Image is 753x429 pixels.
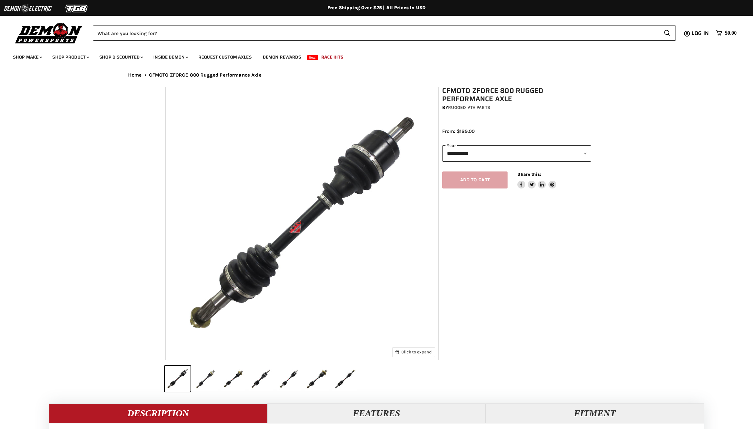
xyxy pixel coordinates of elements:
span: Log in [692,29,709,37]
div: by [442,104,591,111]
a: Demon Rewards [258,50,306,64]
button: CFMOTO ZFORCE 800 Rugged Performance Axle thumbnail [248,366,274,392]
nav: Breadcrumbs [115,72,638,78]
span: New! [307,55,318,60]
img: Demon Powersports [13,21,85,45]
select: year [442,145,591,161]
a: Inside Demon [148,50,192,64]
button: Fitment [486,403,704,423]
span: CFMOTO ZFORCE 800 Rugged Performance Axle [149,72,261,78]
a: Shop Make [8,50,46,64]
img: Demon Electric Logo 2 [3,2,52,15]
span: $0.00 [725,30,737,36]
button: Features [267,403,486,423]
a: Request Custom Axles [193,50,257,64]
button: CFMOTO ZFORCE 800 Rugged Performance Axle thumbnail [220,366,246,392]
button: CFMOTO ZFORCE 800 Rugged Performance Axle thumbnail [276,366,302,392]
a: Rugged ATV Parts [448,105,490,110]
button: CFMOTO ZFORCE 800 Rugged Performance Axle thumbnail [304,366,330,392]
ul: Main menu [8,48,735,64]
div: Free Shipping Over $75 | All Prices In USD [115,5,638,11]
a: Shop Product [47,50,93,64]
span: Share this: [517,172,541,177]
button: Description [49,403,267,423]
button: Search [659,26,676,41]
button: CFMOTO ZFORCE 800 Rugged Performance Axle thumbnail [165,366,191,392]
a: Log in [689,30,713,36]
a: $0.00 [713,28,740,38]
span: Click to expand [395,349,432,354]
img: CFMOTO ZFORCE 800 Rugged Performance Axle [166,87,438,360]
button: CFMOTO ZFORCE 800 Rugged Performance Axle thumbnail [192,366,218,392]
input: Search [93,26,659,41]
a: Shop Discounted [94,50,147,64]
a: Home [128,72,142,78]
img: TGB Logo 2 [52,2,101,15]
button: CFMOTO ZFORCE 800 Rugged Performance Axle thumbnail [332,366,358,392]
form: Product [93,26,676,41]
h1: CFMOTO ZFORCE 800 Rugged Performance Axle [442,87,591,103]
aside: Share this: [517,171,556,189]
button: Click to expand [393,348,435,356]
span: From: $189.00 [442,128,475,134]
a: Race Kits [316,50,348,64]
